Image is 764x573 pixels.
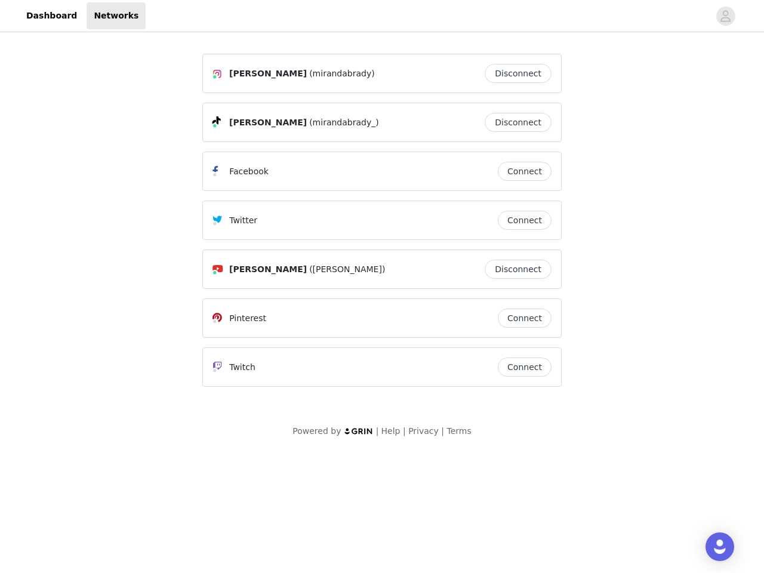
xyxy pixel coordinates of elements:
p: Facebook [229,165,269,178]
a: Dashboard [19,2,84,29]
p: Pinterest [229,312,266,325]
span: | [376,426,379,436]
span: | [403,426,406,436]
span: ([PERSON_NAME]) [309,263,385,276]
button: Connect [498,309,552,328]
span: (mirandabrady) [309,67,375,80]
button: Disconnect [485,64,552,83]
button: Connect [498,162,552,181]
a: Privacy [408,426,439,436]
button: Connect [498,358,552,377]
span: [PERSON_NAME] [229,263,307,276]
p: Twitch [229,361,255,374]
a: Help [381,426,401,436]
a: Networks [87,2,146,29]
button: Connect [498,211,552,230]
div: avatar [720,7,731,26]
button: Disconnect [485,260,552,279]
a: Terms [446,426,471,436]
span: Powered by [292,426,341,436]
img: Instagram Icon [212,69,222,79]
span: [PERSON_NAME] [229,67,307,80]
p: Twitter [229,214,257,227]
img: logo [344,427,374,435]
span: [PERSON_NAME] [229,116,307,129]
button: Disconnect [485,113,552,132]
span: (mirandabrady_) [309,116,379,129]
span: | [441,426,444,436]
div: Open Intercom Messenger [706,532,734,561]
